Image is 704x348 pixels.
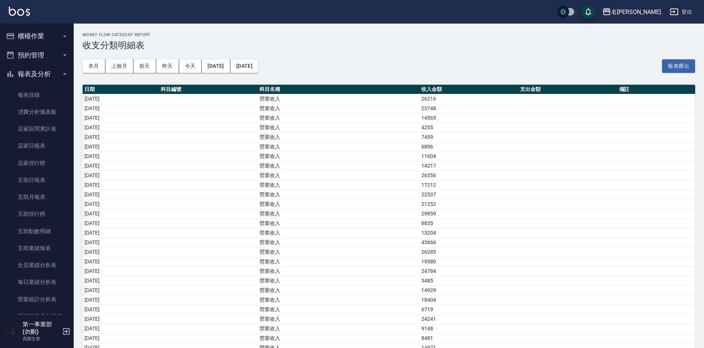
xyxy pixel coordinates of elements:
p: 高階主管 [22,335,60,342]
td: [DATE] [83,123,159,132]
td: [DATE] [83,276,159,285]
td: 營業收入 [258,171,419,180]
td: 29859 [419,209,518,218]
td: [DATE] [83,113,159,123]
img: Person [6,324,21,339]
td: 營業收入 [258,305,419,314]
td: 8835 [419,218,518,228]
a: 店家排行榜 [3,155,71,172]
td: [DATE] [83,257,159,266]
td: 19580 [419,257,518,266]
td: 26216 [419,94,518,103]
th: 科目名稱 [258,85,419,94]
td: 22537 [419,190,518,199]
a: 報表目錄 [3,87,71,103]
td: 7459 [419,132,518,142]
button: save [581,4,596,19]
td: [DATE] [83,103,159,113]
td: [DATE] [83,228,159,238]
td: [DATE] [83,171,159,180]
button: 今天 [179,59,202,73]
td: [DATE] [83,94,159,103]
td: 營業收入 [258,123,419,132]
td: [DATE] [83,314,159,324]
td: [DATE] [83,218,159,228]
h5: 第一事業部 (勿刪) [22,321,60,335]
td: 8481 [419,333,518,343]
td: 4255 [419,123,518,132]
td: 14217 [419,161,518,171]
button: 上個月 [105,59,133,73]
td: 6896 [419,142,518,151]
td: [DATE] [83,180,159,190]
td: 營業收入 [258,103,419,113]
td: 營業收入 [258,285,419,295]
td: [DATE] [83,199,159,209]
td: [DATE] [83,305,159,314]
td: 營業收入 [258,113,419,123]
td: 3485 [419,276,518,285]
button: 報表及分析 [3,64,71,84]
td: 營業收入 [258,314,419,324]
a: 全店業績分析表 [3,257,71,274]
td: 14565 [419,113,518,123]
td: [DATE] [83,285,159,295]
button: 前天 [133,59,156,73]
button: [DATE] [202,59,230,73]
a: 消費分析儀表板 [3,103,71,120]
td: 24241 [419,314,518,324]
td: 26556 [419,171,518,180]
td: 26285 [419,247,518,257]
td: 營業收入 [258,199,419,209]
th: 支出金額 [518,85,617,94]
td: 營業收入 [258,276,419,285]
td: [DATE] [83,333,159,343]
td: [DATE] [83,161,159,171]
a: 營業統計分析表 [3,291,71,308]
th: 科目編號 [159,85,258,94]
td: 營業收入 [258,132,419,142]
td: [DATE] [83,142,159,151]
button: 昨天 [156,59,179,73]
td: 營業收入 [258,180,419,190]
td: [DATE] [83,266,159,276]
td: 24784 [419,266,518,276]
td: 營業收入 [258,218,419,228]
td: [DATE] [83,324,159,333]
td: [DATE] [83,190,159,199]
a: 互助日報表 [3,172,71,189]
td: 營業收入 [258,190,419,199]
td: 營業收入 [258,295,419,305]
td: 營業收入 [258,324,419,333]
a: 店家區間累計表 [3,120,71,137]
td: 營業收入 [258,151,419,161]
h2: Money Flow Category Report [83,32,695,37]
td: [DATE] [83,247,159,257]
h3: 收支分類明細表 [83,40,695,50]
td: 11604 [419,151,518,161]
td: 營業收入 [258,94,419,103]
button: 名[PERSON_NAME] [599,4,664,20]
td: 營業收入 [258,142,419,151]
td: 18404 [419,295,518,305]
a: 互助排行榜 [3,205,71,222]
td: 營業收入 [258,209,419,218]
button: 本月 [83,59,105,73]
button: 登出 [667,5,695,19]
th: 備註 [617,85,696,94]
a: 店家日報表 [3,137,71,154]
img: Logo [9,7,30,16]
button: 報表匯出 [662,59,695,73]
td: 營業收入 [258,238,419,247]
button: [DATE] [230,59,258,73]
td: 6719 [419,305,518,314]
td: 9148 [419,324,518,333]
div: 名[PERSON_NAME] [611,7,661,17]
button: 預約管理 [3,46,71,65]
td: [DATE] [83,151,159,161]
a: 每日業績分析表 [3,274,71,291]
td: 營業收入 [258,247,419,257]
td: 營業收入 [258,333,419,343]
td: [DATE] [83,295,159,305]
